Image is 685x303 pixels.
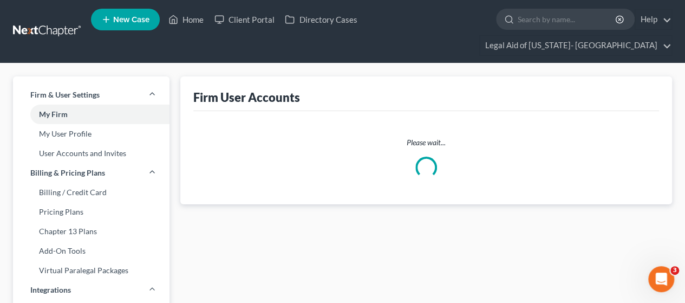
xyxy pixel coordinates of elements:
[635,10,671,29] a: Help
[13,105,169,124] a: My Firm
[13,222,169,241] a: Chapter 13 Plans
[30,89,100,100] span: Firm & User Settings
[518,9,617,29] input: Search by name...
[113,16,149,24] span: New Case
[193,89,300,105] div: Firm User Accounts
[13,241,169,261] a: Add-On Tools
[13,144,169,163] a: User Accounts and Invites
[279,10,362,29] a: Directory Cases
[13,85,169,105] a: Firm & User Settings
[13,124,169,144] a: My User Profile
[670,266,679,275] span: 3
[13,202,169,222] a: Pricing Plans
[180,137,672,148] p: Please wait...
[13,261,169,280] a: Virtual Paralegal Packages
[648,266,674,292] iframe: Intercom live chat
[480,36,671,55] a: Legal Aid of [US_STATE]- [GEOGRAPHIC_DATA]
[13,183,169,202] a: Billing / Credit Card
[163,10,209,29] a: Home
[209,10,279,29] a: Client Portal
[13,163,169,183] a: Billing & Pricing Plans
[13,280,169,300] a: Integrations
[30,167,105,178] span: Billing & Pricing Plans
[30,285,71,295] span: Integrations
